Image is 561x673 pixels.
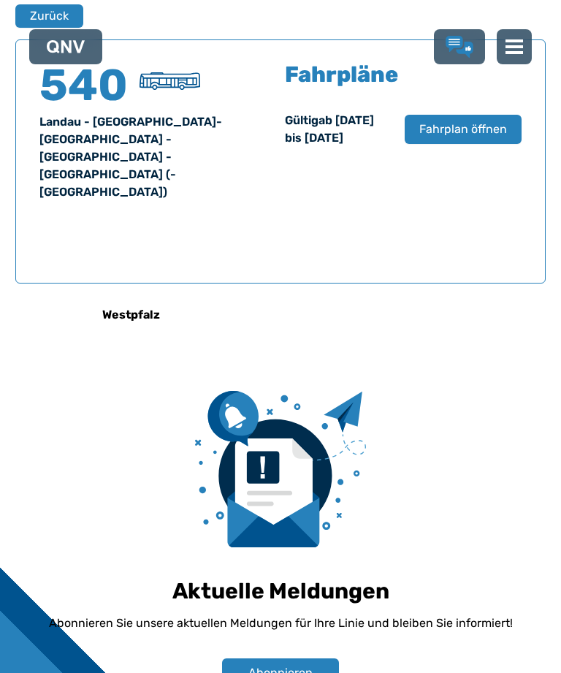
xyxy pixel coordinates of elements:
button: Zurück [15,4,83,28]
div: Gültig ab [DATE] bis [DATE] [285,112,390,147]
span: Fahrplan öffnen [419,121,507,138]
a: Lob & Kritik [446,36,473,58]
h5: Fahrpläne [285,64,398,85]
a: QNV Logo [47,35,85,58]
a: Westpfalz [34,297,228,332]
h4: 540 [39,64,127,107]
h6: Westpfalz [96,303,166,327]
a: Zurück [15,4,74,28]
img: newsletter [195,391,366,547]
button: Fahrplan öffnen [405,115,522,144]
h1: Aktuelle Meldungen [172,578,389,604]
div: Landau - [GEOGRAPHIC_DATA]-[GEOGRAPHIC_DATA] - [GEOGRAPHIC_DATA] - [GEOGRAPHIC_DATA] (- [GEOGRAPH... [39,113,276,201]
img: Überlandbus [140,72,200,90]
img: QNV Logo [47,40,85,53]
p: Abonnieren Sie unsere aktuellen Meldungen für Ihre Linie und bleiben Sie informiert! [49,615,513,632]
img: menu [505,38,523,56]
